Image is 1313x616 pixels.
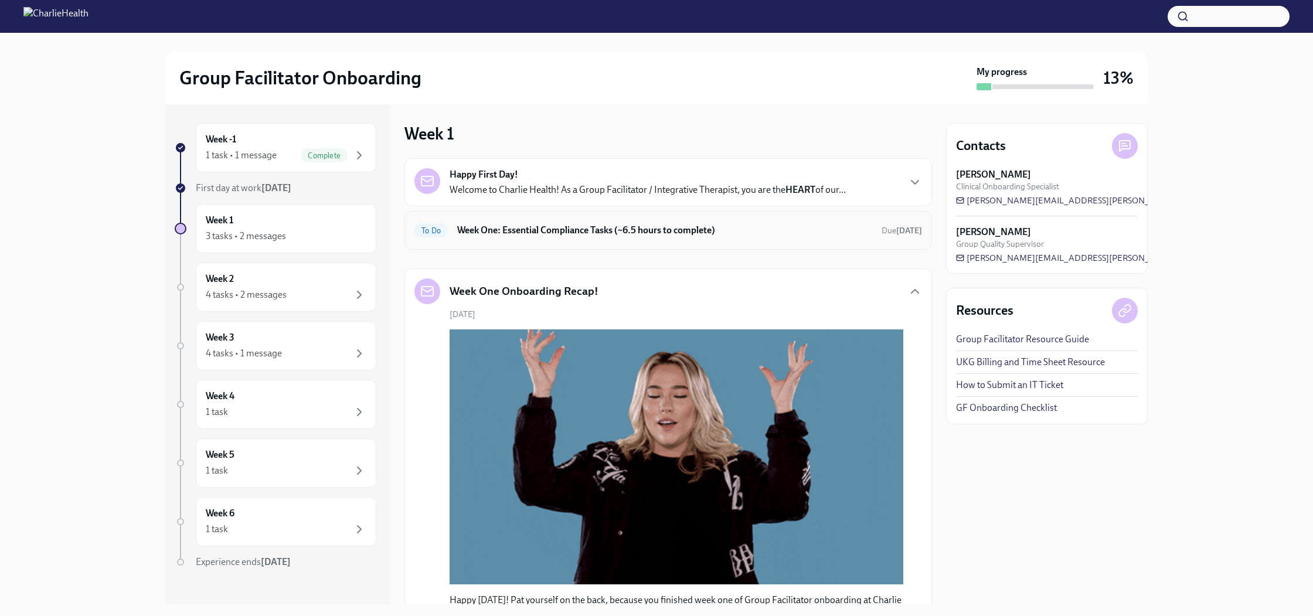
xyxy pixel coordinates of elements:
strong: [DATE] [261,182,291,193]
strong: [DATE] [896,226,922,236]
strong: [DATE] [261,556,291,567]
h6: Week -1 [206,133,236,146]
span: Group Quality Supervisor [956,239,1044,250]
a: Week 24 tasks • 2 messages [175,263,376,312]
a: To DoWeek One: Essential Compliance Tasks (~6.5 hours to complete)Due[DATE] [414,221,922,240]
img: CharlieHealth [23,7,89,26]
strong: [PERSON_NAME] [956,168,1031,181]
h6: Week 4 [206,390,234,403]
span: [DATE] [450,309,475,320]
a: Group Facilitator Resource Guide [956,333,1089,346]
strong: [PERSON_NAME] [956,226,1031,239]
a: UKG Billing and Time Sheet Resource [956,356,1105,369]
strong: Happy First Day! [450,168,518,181]
h2: Group Facilitator Onboarding [179,66,421,90]
h6: Week 5 [206,448,234,461]
h5: Week One Onboarding Recap! [450,284,598,299]
h3: 13% [1103,67,1134,89]
h6: Week 2 [206,273,234,285]
a: How to Submit an IT Ticket [956,379,1063,392]
h6: Week 1 [206,214,233,227]
h6: Week One: Essential Compliance Tasks (~6.5 hours to complete) [457,224,872,237]
div: 3 tasks • 2 messages [206,230,286,243]
a: [PERSON_NAME][EMAIL_ADDRESS][PERSON_NAME][DOMAIN_NAME] [956,252,1249,264]
span: First day at work [196,182,291,193]
h3: Week 1 [404,123,454,144]
h4: Resources [956,302,1013,319]
span: September 22nd, 2025 10:00 [882,225,922,236]
a: Week 41 task [175,380,376,429]
p: Welcome to Charlie Health! As a Group Facilitator / Integrative Therapist, you are the of our... [450,183,846,196]
h6: Week 3 [206,331,234,344]
span: To Do [414,226,448,235]
span: Complete [301,151,348,160]
h4: Contacts [956,137,1006,155]
a: Week 13 tasks • 2 messages [175,204,376,253]
div: 4 tasks • 2 messages [206,288,287,301]
div: 1 task [206,523,228,536]
span: Due [882,226,922,236]
h6: Week 6 [206,507,234,520]
a: GF Onboarding Checklist [956,401,1057,414]
a: Week -11 task • 1 messageComplete [175,123,376,172]
strong: HEART [785,184,815,195]
a: [PERSON_NAME][EMAIL_ADDRESS][PERSON_NAME][DOMAIN_NAME] [956,195,1249,206]
span: Experience ends [196,556,291,567]
a: Week 51 task [175,438,376,488]
strong: My progress [977,66,1027,79]
div: 1 task [206,406,228,418]
button: Zoom image [450,329,903,584]
span: Clinical Onboarding Specialist [956,181,1059,192]
div: 1 task • 1 message [206,149,277,162]
div: 4 tasks • 1 message [206,347,282,360]
a: First day at work[DATE] [175,182,376,195]
a: Week 34 tasks • 1 message [175,321,376,370]
a: Week 61 task [175,497,376,546]
div: 1 task [206,464,228,477]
